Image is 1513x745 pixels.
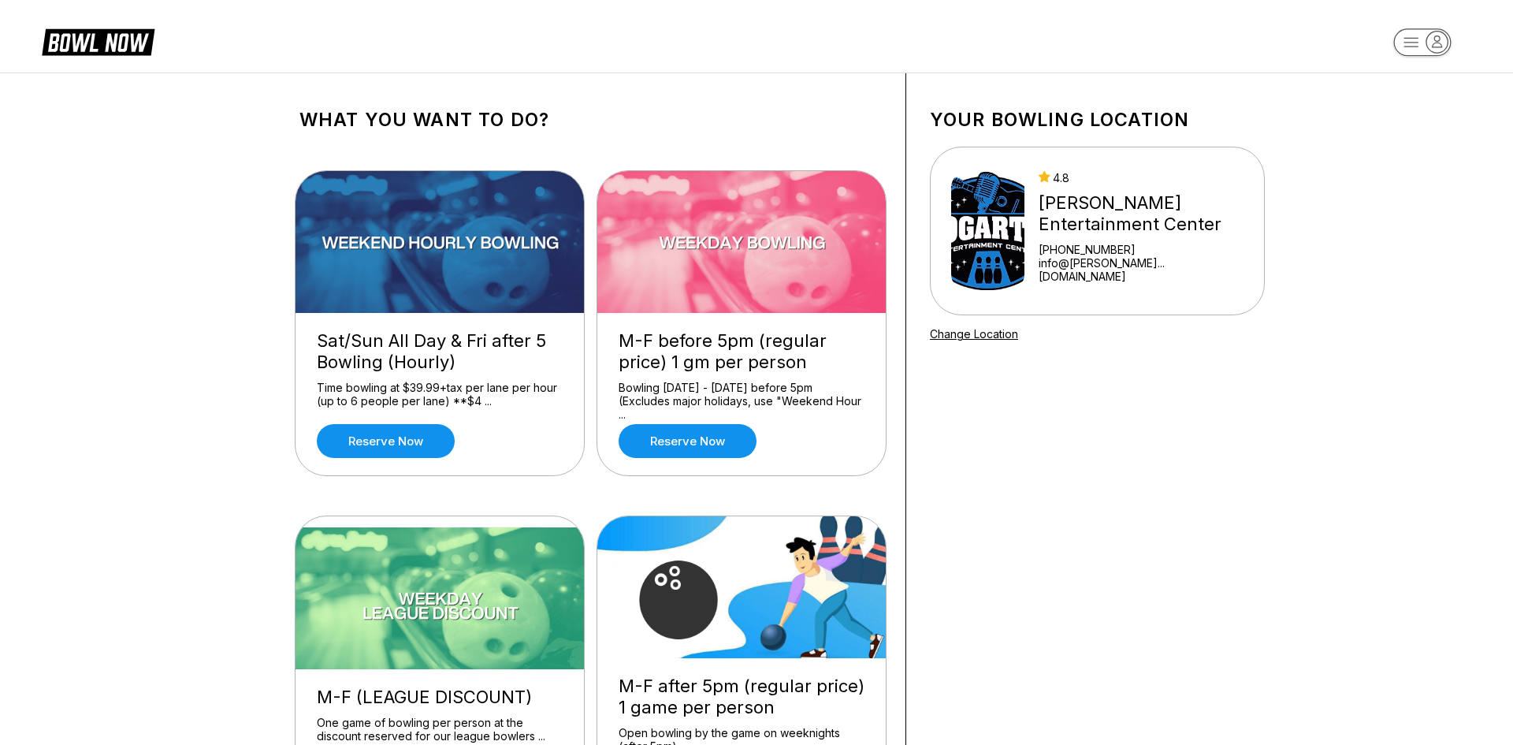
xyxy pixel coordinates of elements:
[317,330,563,373] div: Sat/Sun All Day & Fri after 5 Bowling (Hourly)
[1039,256,1243,283] a: info@[PERSON_NAME]...[DOMAIN_NAME]
[930,109,1265,131] h1: Your bowling location
[296,527,585,669] img: M-F (LEAGUE DISCOUNT)
[296,171,585,313] img: Sat/Sun All Day & Fri after 5 Bowling (Hourly)
[619,330,864,373] div: M-F before 5pm (regular price) 1 gm per person
[317,716,563,743] div: One game of bowling per person at the discount reserved for our league bowlers ...
[299,109,882,131] h1: What you want to do?
[597,516,887,658] img: M-F after 5pm (regular price) 1 game per person
[619,381,864,408] div: Bowling [DATE] - [DATE] before 5pm (Excludes major holidays, use "Weekend Hour ...
[1039,171,1243,184] div: 4.8
[619,676,864,718] div: M-F after 5pm (regular price) 1 game per person
[317,687,563,708] div: M-F (LEAGUE DISCOUNT)
[317,381,563,408] div: Time bowling at $39.99+tax per lane per hour (up to 6 people per lane) **$4 ...
[1039,192,1243,235] div: [PERSON_NAME] Entertainment Center
[317,424,455,458] a: Reserve now
[951,172,1024,290] img: Bogart's Entertainment Center
[597,171,887,313] img: M-F before 5pm (regular price) 1 gm per person
[930,327,1018,341] a: Change Location
[1039,243,1243,256] div: [PHONE_NUMBER]
[619,424,756,458] a: Reserve now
